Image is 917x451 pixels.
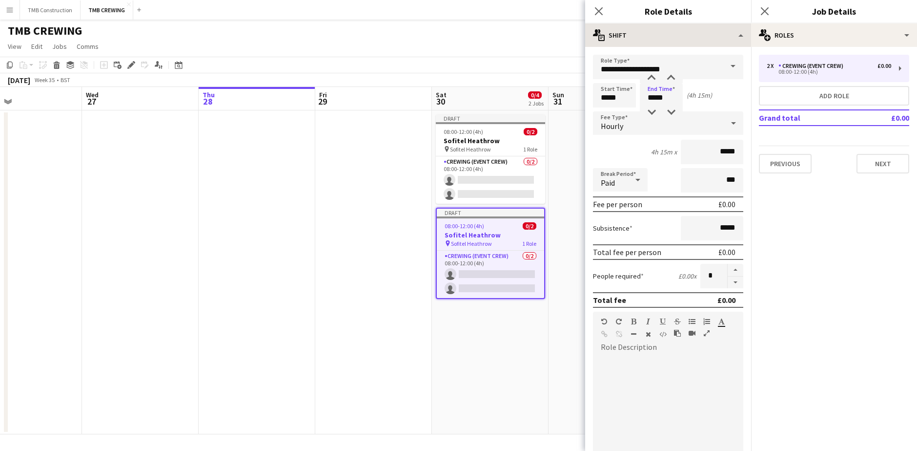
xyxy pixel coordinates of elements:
[436,208,545,299] app-job-card: Draft08:00-12:00 (4h)0/2Sofitel Heathrow Sofitel Heathrow1 RoleCrewing (Event Crew)0/208:00-12:00...
[436,156,545,204] app-card-role: Crewing (Event Crew)0/208:00-12:00 (4h)
[445,222,484,230] span: 08:00-12:00 (4h)
[728,264,743,277] button: Increase
[52,42,67,51] span: Jobs
[630,330,637,338] button: Horizontal Line
[319,90,327,99] span: Fri
[318,96,327,107] span: 29
[61,76,70,84] div: BST
[630,318,637,325] button: Bold
[593,224,632,233] label: Subsistence
[856,154,909,173] button: Next
[687,91,712,100] div: (4h 15m)
[8,23,82,38] h1: TMB CREWING
[77,42,99,51] span: Comms
[451,240,492,247] span: Sofitel Heathrow
[27,40,46,53] a: Edit
[551,96,564,107] span: 31
[450,146,491,153] span: Sofitel Heathrow
[751,5,917,18] h3: Job Details
[717,295,735,305] div: £0.00
[728,277,743,289] button: Decrease
[593,272,644,280] label: People required
[601,121,623,131] span: Hourly
[523,146,537,153] span: 1 Role
[863,110,909,126] td: £0.00
[678,272,696,280] div: £0.00 x
[674,318,681,325] button: Strikethrough
[593,295,626,305] div: Total fee
[437,209,544,216] div: Draft
[601,318,608,325] button: Undo
[436,114,545,204] app-job-card: Draft08:00-12:00 (4h)0/2Sofitel Heathrow Sofitel Heathrow1 RoleCrewing (Event Crew)0/208:00-12:00...
[689,329,695,337] button: Insert video
[645,318,652,325] button: Italic
[522,240,536,247] span: 1 Role
[436,136,545,145] h3: Sofitel Heathrow
[444,128,483,135] span: 08:00-12:00 (4h)
[659,330,666,338] button: HTML Code
[81,0,133,20] button: TMB CREWING
[203,90,215,99] span: Thu
[84,96,99,107] span: 27
[528,91,542,99] span: 0/4
[585,5,751,18] h3: Role Details
[877,63,891,69] div: £0.00
[645,330,652,338] button: Clear Formatting
[593,247,661,257] div: Total fee per person
[529,100,544,107] div: 2 Jobs
[31,42,42,51] span: Edit
[759,86,909,106] button: Add role
[751,23,917,47] div: Roles
[615,318,622,325] button: Redo
[524,128,537,135] span: 0/2
[593,199,642,209] div: Fee per person
[8,75,30,85] div: [DATE]
[48,40,71,53] a: Jobs
[434,96,447,107] span: 30
[651,148,677,156] div: 4h 15m x
[689,318,695,325] button: Unordered List
[552,90,564,99] span: Sun
[778,63,847,69] div: Crewing (Event Crew)
[86,90,99,99] span: Wed
[585,23,751,47] div: Shift
[4,40,25,53] a: View
[436,114,545,122] div: Draft
[703,318,710,325] button: Ordered List
[718,318,725,325] button: Text Color
[759,110,863,126] td: Grand total
[201,96,215,107] span: 28
[20,0,81,20] button: TMB Construction
[436,90,447,99] span: Sat
[601,178,615,188] span: Paid
[437,231,544,239] h3: Sofitel Heathrow
[703,329,710,337] button: Fullscreen
[767,63,778,69] div: 2 x
[759,154,812,173] button: Previous
[523,222,536,230] span: 0/2
[437,251,544,298] app-card-role: Crewing (Event Crew)0/208:00-12:00 (4h)
[718,247,735,257] div: £0.00
[674,329,681,337] button: Paste as plain text
[659,318,666,325] button: Underline
[718,199,735,209] div: £0.00
[32,76,57,84] span: Week 35
[767,69,891,74] div: 08:00-12:00 (4h)
[73,40,102,53] a: Comms
[8,42,21,51] span: View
